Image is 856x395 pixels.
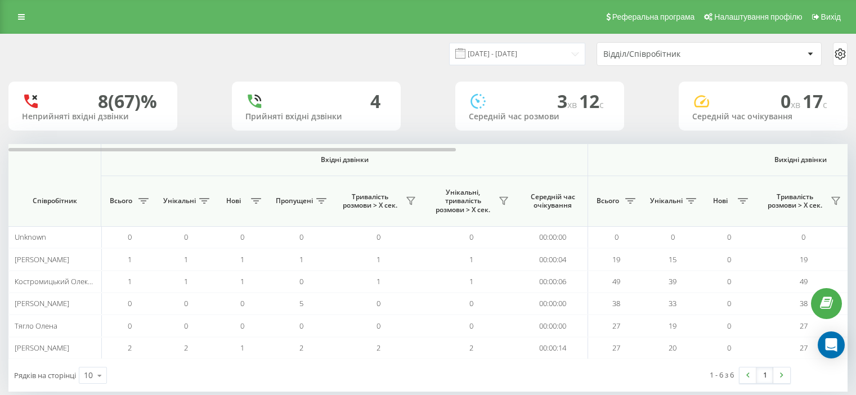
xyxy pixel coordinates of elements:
div: Неприйняті вхідні дзвінки [22,112,164,122]
a: 1 [756,367,773,383]
span: 2 [184,343,188,353]
span: 49 [800,276,808,286]
span: Тягло Олена [15,321,57,331]
span: 1 [240,254,244,264]
span: 0 [727,321,731,331]
span: 20 [669,343,676,353]
span: Костромицький Олександр [15,276,108,286]
span: 15 [669,254,676,264]
span: 0 [128,321,132,331]
span: 0 [240,232,244,242]
span: 19 [800,254,808,264]
span: 27 [800,321,808,331]
span: 0 [128,232,132,242]
span: 0 [377,321,380,331]
span: 3 [557,89,579,113]
span: 1 [240,276,244,286]
span: Рядків на сторінці [14,370,76,380]
span: Нові [706,196,734,205]
span: c [823,98,827,111]
span: 2 [128,343,132,353]
span: Всього [594,196,622,205]
div: 10 [84,370,93,381]
td: 00:00:00 [518,226,588,248]
span: Тривалість розмови > Х сек. [338,192,402,210]
span: 49 [612,276,620,286]
span: хв [791,98,803,111]
span: 0 [299,321,303,331]
span: 19 [612,254,620,264]
span: 0 [377,232,380,242]
span: 1 [184,276,188,286]
span: Вхідні дзвінки [131,155,558,164]
span: Вихід [821,12,841,21]
span: [PERSON_NAME] [15,343,69,353]
span: 0 [128,298,132,308]
span: 27 [612,321,620,331]
span: 27 [800,343,808,353]
span: Унікальні [650,196,683,205]
span: Unknown [15,232,46,242]
td: 00:00:04 [518,248,588,270]
div: Open Intercom Messenger [818,331,845,358]
span: 0 [469,232,473,242]
span: 0 [299,232,303,242]
span: 27 [612,343,620,353]
span: 0 [184,232,188,242]
span: 1 [240,343,244,353]
span: 1 [184,254,188,264]
span: 0 [727,298,731,308]
span: 0 [299,276,303,286]
span: Співробітник [18,196,91,205]
span: c [599,98,604,111]
div: Середній час очікування [692,112,834,122]
td: 00:00:14 [518,337,588,359]
span: Налаштування профілю [714,12,802,21]
span: 17 [803,89,827,113]
span: 1 [377,276,380,286]
span: 1 [128,276,132,286]
span: 0 [615,232,619,242]
div: Відділ/Співробітник [603,50,738,59]
div: 4 [370,91,380,112]
td: 00:00:00 [518,293,588,315]
span: [PERSON_NAME] [15,254,69,264]
span: 1 [377,254,380,264]
div: Прийняті вхідні дзвінки [245,112,387,122]
span: 0 [240,321,244,331]
span: 38 [800,298,808,308]
span: Всього [107,196,135,205]
span: 0 [727,254,731,264]
span: Реферальна програма [612,12,695,21]
span: 0 [377,298,380,308]
span: хв [567,98,579,111]
span: [PERSON_NAME] [15,298,69,308]
span: 0 [727,276,731,286]
span: 1 [128,254,132,264]
span: 0 [671,232,675,242]
span: 2 [469,343,473,353]
span: 0 [781,89,803,113]
div: 8 (67)% [98,91,157,112]
span: 0 [240,298,244,308]
span: 0 [727,343,731,353]
span: 19 [669,321,676,331]
span: Унікальні, тривалість розмови > Х сек. [431,188,495,214]
span: 1 [469,254,473,264]
span: 2 [377,343,380,353]
span: 0 [469,298,473,308]
span: 0 [184,321,188,331]
span: 1 [469,276,473,286]
span: 39 [669,276,676,286]
span: Унікальні [163,196,196,205]
span: Середній час очікування [526,192,579,210]
span: 38 [612,298,620,308]
span: 0 [184,298,188,308]
span: 0 [469,321,473,331]
span: 0 [801,232,805,242]
span: Тривалість розмови > Х сек. [763,192,827,210]
td: 00:00:06 [518,271,588,293]
div: 1 - 6 з 6 [710,369,734,380]
span: Пропущені [276,196,313,205]
span: 1 [299,254,303,264]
